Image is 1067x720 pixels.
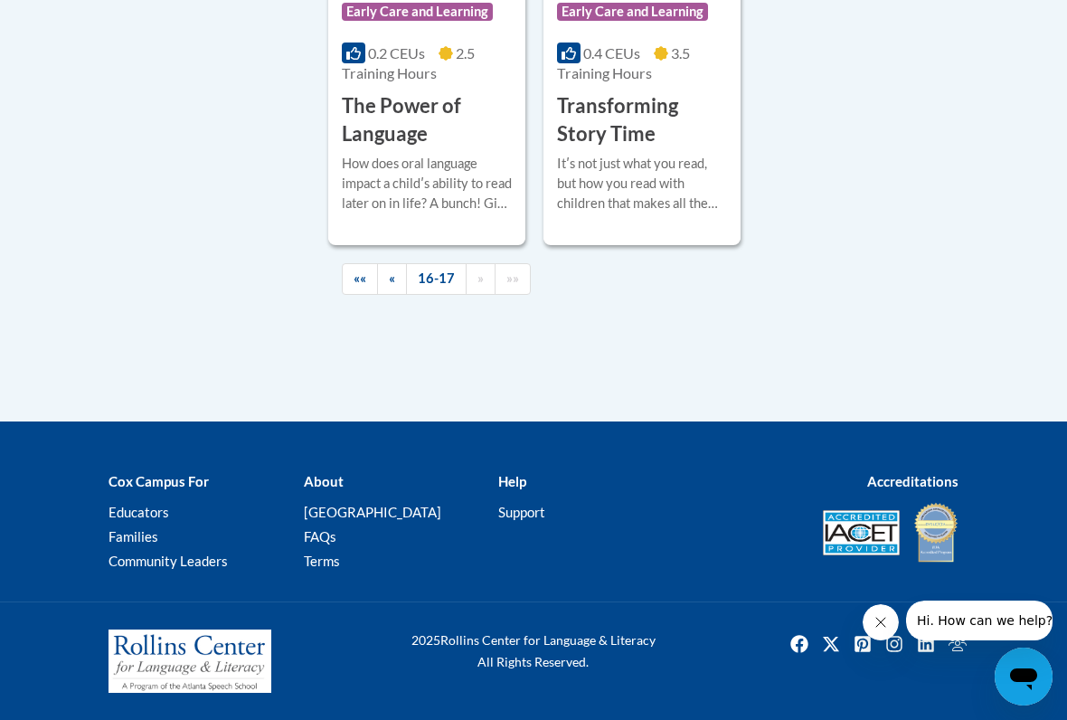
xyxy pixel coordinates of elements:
[823,510,900,555] img: Accredited IACET® Provider
[995,648,1053,706] iframe: Button to launch messaging window
[109,553,228,569] a: Community Leaders
[354,270,366,286] span: ««
[304,504,441,520] a: [GEOGRAPHIC_DATA]
[377,263,407,295] a: Previous
[342,263,378,295] a: Begining
[913,501,958,564] img: IDA® Accredited
[557,154,727,213] div: Itʹs not just what you read, but how you read with children that makes all the difference. Transf...
[109,504,169,520] a: Educators
[817,630,845,658] a: Twitter
[411,632,440,648] span: 2025
[109,528,158,545] a: Families
[848,630,877,658] img: Pinterest icon
[911,630,940,658] img: LinkedIn icon
[342,3,493,21] span: Early Care and Learning
[304,528,336,545] a: FAQs
[848,630,877,658] a: Pinterest
[506,270,519,286] span: »»
[342,92,512,148] h3: The Power of Language
[304,473,344,489] b: About
[387,630,679,673] div: Rollins Center for Language & Literacy All Rights Reserved.
[583,44,640,62] span: 0.4 CEUs
[943,630,972,658] a: Facebook Group
[880,630,909,658] img: Instagram icon
[495,263,531,295] a: End
[406,263,467,295] a: 16-17
[943,630,972,658] img: Facebook group icon
[911,630,940,658] a: Linkedin
[498,473,526,489] b: Help
[389,270,395,286] span: «
[785,630,814,658] a: Facebook
[368,44,425,62] span: 0.2 CEUs
[304,553,340,569] a: Terms
[880,630,909,658] a: Instagram
[557,92,727,148] h3: Transforming Story Time
[557,3,708,21] span: Early Care and Learning
[867,473,958,489] b: Accreditations
[863,604,899,640] iframe: Close message
[342,154,512,213] div: How does oral language impact a childʹs ability to read later on in life? A bunch! Give children ...
[477,270,484,286] span: »
[466,263,496,295] a: Next
[109,630,271,693] img: Rollins Center for Language & Literacy - A Program of the Atlanta Speech School
[785,630,814,658] img: Facebook icon
[817,630,845,658] img: Twitter icon
[498,504,545,520] a: Support
[906,601,1053,640] iframe: Message from company
[109,473,209,489] b: Cox Campus For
